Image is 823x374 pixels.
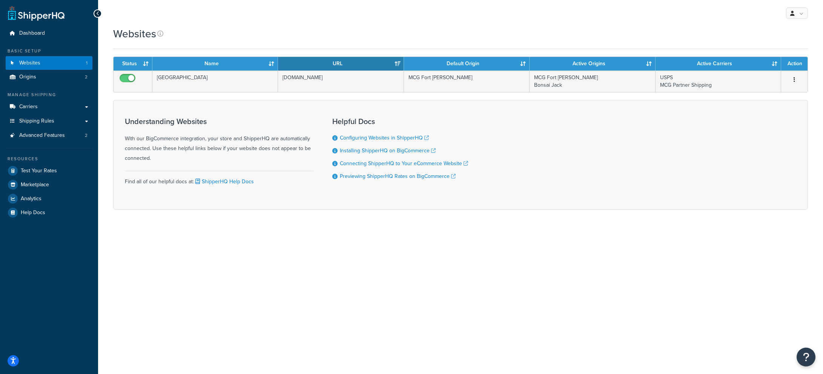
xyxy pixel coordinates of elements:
[781,57,808,71] th: Action
[152,57,278,71] th: Name: activate to sort column ascending
[6,164,92,178] a: Test Your Rates
[6,70,92,84] li: Origins
[6,70,92,84] a: Origins 2
[85,74,88,80] span: 2
[530,71,655,92] td: MCG Fort [PERSON_NAME] Bonsai Jack
[19,30,45,37] span: Dashboard
[278,71,404,92] td: [DOMAIN_NAME]
[6,56,92,70] li: Websites
[194,178,254,185] a: ShipperHQ Help Docs
[404,71,530,92] td: MCG Fort [PERSON_NAME]
[6,56,92,70] a: Websites 1
[656,57,781,71] th: Active Carriers: activate to sort column ascending
[6,129,92,143] a: Advanced Features 2
[86,60,88,66] span: 1
[340,134,429,142] a: Configuring Websites in ShipperHQ
[125,117,313,163] div: With our BigCommerce integration, your store and ShipperHQ are automatically connected. Use these...
[530,57,655,71] th: Active Origins: activate to sort column ascending
[152,71,278,92] td: [GEOGRAPHIC_DATA]
[19,60,40,66] span: Websites
[125,171,313,187] div: Find all of our helpful docs at:
[19,132,65,139] span: Advanced Features
[340,172,456,180] a: Previewing ShipperHQ Rates on BigCommerce
[6,92,92,98] div: Manage Shipping
[125,117,313,126] h3: Understanding Websites
[19,74,36,80] span: Origins
[797,348,815,366] button: Open Resource Center
[21,182,49,188] span: Marketplace
[404,57,530,71] th: Default Origin: activate to sort column ascending
[19,104,38,110] span: Carriers
[19,118,54,124] span: Shipping Rules
[113,26,156,41] h1: Websites
[6,48,92,54] div: Basic Setup
[332,117,468,126] h3: Helpful Docs
[6,206,92,219] a: Help Docs
[21,168,57,174] span: Test Your Rates
[6,178,92,192] a: Marketplace
[340,159,468,167] a: Connecting ShipperHQ to Your eCommerce Website
[278,57,404,71] th: URL: activate to sort column ascending
[340,147,436,155] a: Installing ShipperHQ on BigCommerce
[6,129,92,143] li: Advanced Features
[6,192,92,205] a: Analytics
[8,6,64,21] a: ShipperHQ Home
[6,26,92,40] a: Dashboard
[21,210,45,216] span: Help Docs
[6,114,92,128] a: Shipping Rules
[21,196,41,202] span: Analytics
[6,156,92,162] div: Resources
[114,57,152,71] th: Status: activate to sort column ascending
[6,100,92,114] a: Carriers
[85,132,88,139] span: 2
[656,71,781,92] td: USPS MCG Partner Shipping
